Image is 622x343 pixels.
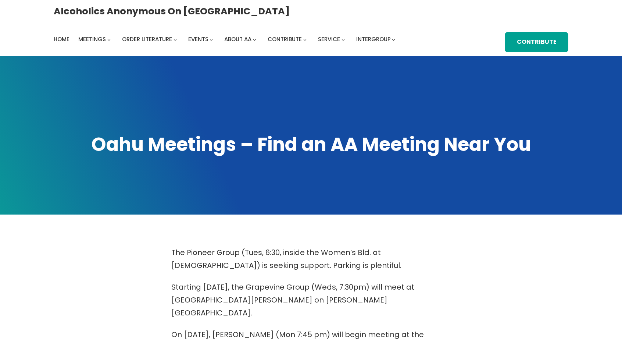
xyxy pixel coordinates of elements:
a: Alcoholics Anonymous on [GEOGRAPHIC_DATA] [54,3,290,20]
button: Meetings submenu [107,38,111,41]
span: Events [188,35,208,43]
button: Intergroup submenu [392,38,395,41]
a: Contribute [268,34,302,45]
button: Events submenu [210,38,213,41]
a: Intergroup [356,34,391,45]
button: Order Literature submenu [174,38,177,41]
a: Meetings [78,34,106,45]
button: Service submenu [342,38,345,41]
a: Service [318,34,340,45]
h1: Oahu Meetings – Find an AA Meeting Near You [54,132,568,157]
span: Service [318,35,340,43]
a: Events [188,34,208,45]
a: Contribute [505,32,568,52]
button: Contribute submenu [303,38,307,41]
span: Meetings [78,35,106,43]
a: About AA [224,34,251,45]
nav: Intergroup [54,34,398,45]
button: About AA submenu [253,38,256,41]
span: About AA [224,35,251,43]
span: Contribute [268,35,302,43]
span: Home [54,35,69,43]
p: The Pioneer Group (Tues, 6:30, inside the Women’s Bld. at [DEMOGRAPHIC_DATA]) is seeking support.... [171,246,451,272]
span: Order Literature [122,35,172,43]
a: Home [54,34,69,45]
span: Intergroup [356,35,391,43]
p: Starting [DATE], the Grapevine Group (Weds, 7:30pm) will meet at [GEOGRAPHIC_DATA][PERSON_NAME] o... [171,281,451,319]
